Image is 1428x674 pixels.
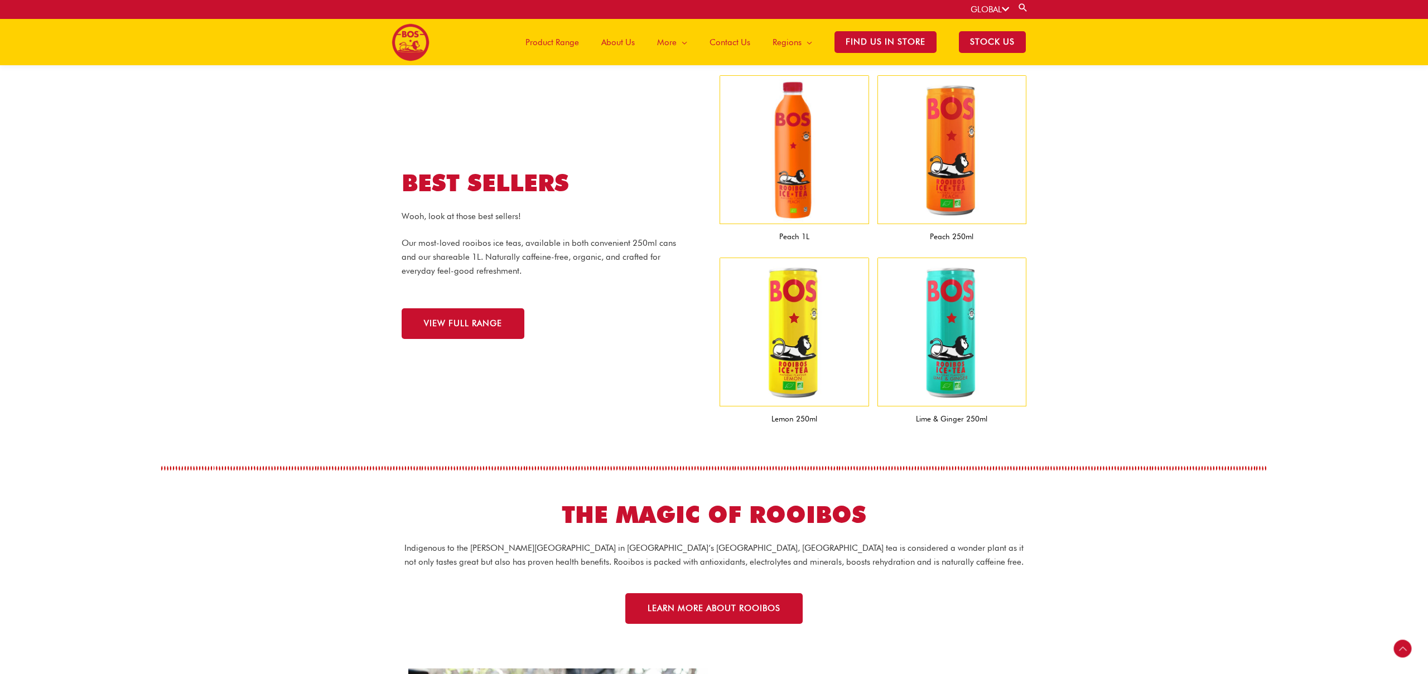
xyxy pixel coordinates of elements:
[834,31,937,53] span: Find Us in Store
[720,406,869,431] figcaption: Lemon 250ml
[971,4,1009,14] a: GLOBAL
[601,26,635,59] span: About Us
[877,224,1027,249] figcaption: Peach 250ml
[402,168,708,198] h2: BEST SELLERS
[720,258,869,407] img: EU_BOS_1L_Lemon
[590,19,646,65] a: About Us
[698,19,761,65] a: Contact Us
[402,308,524,339] a: VIEW FULL RANGE
[877,75,1027,225] img: EU_BOS_250ml_Peach
[514,19,590,65] a: Product Range
[424,319,502,328] span: VIEW FULL RANGE
[823,19,948,65] a: Find Us in Store
[402,210,686,224] p: Wooh, look at those best sellers!
[710,26,750,59] span: Contact Us
[720,224,869,249] figcaption: Peach 1L
[506,19,1037,65] nav: Site Navigation
[402,500,1026,530] h2: THE MAGIC OF ROOIBOS
[1017,2,1029,13] a: Search button
[959,31,1026,53] span: STOCK US
[392,23,430,61] img: BOS logo finals-200px
[720,75,869,225] img: Bos Peach Ice Tea 1L
[761,19,823,65] a: Regions
[402,541,1026,569] p: Indigenous to the [PERSON_NAME][GEOGRAPHIC_DATA] in [GEOGRAPHIC_DATA]’s [GEOGRAPHIC_DATA], [GEOGR...
[877,406,1027,431] figcaption: Lime & Ginger 250ml
[657,26,677,59] span: More
[773,26,802,59] span: Regions
[948,19,1037,65] a: STOCK US
[625,593,803,624] a: LEARN MORE ABOUT ROOIBOS
[402,236,686,278] p: Our most-loved rooibos ice teas, available in both convenient 250ml cans and our shareable 1L. Na...
[877,258,1027,407] img: EU_BOS_250ml_L&G
[646,19,698,65] a: More
[648,604,780,613] span: LEARN MORE ABOUT ROOIBOS
[525,26,579,59] span: Product Range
